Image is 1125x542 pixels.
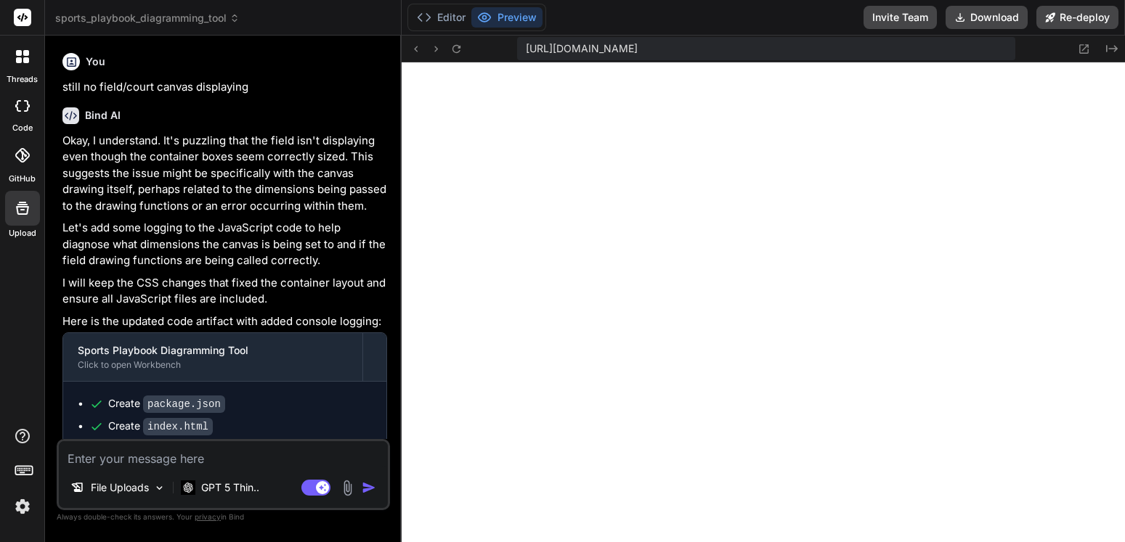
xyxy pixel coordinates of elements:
[362,480,376,495] img: icon
[195,512,221,521] span: privacy
[62,133,387,215] p: Okay, I understand. It's puzzling that the field isn't displaying even though the container boxes...
[1036,6,1118,29] button: Re-deploy
[62,275,387,308] p: I will keep the CSS changes that fixed the container layout and ensure all JavaScript files are i...
[62,220,387,269] p: Let's add some logging to the JavaScript code to help diagnose what dimensions the canvas is bein...
[946,6,1028,29] button: Download
[91,480,149,495] p: File Uploads
[143,395,225,413] code: package.json
[9,227,36,239] label: Upload
[339,480,356,496] img: attachment
[78,343,348,358] div: Sports Playbook Diagramming Tool
[12,122,33,134] label: code
[63,333,362,381] button: Sports Playbook Diagramming ToolClick to open Workbench
[78,359,348,371] div: Click to open Workbench
[181,480,195,494] img: GPT 5 Thinking High
[10,494,35,519] img: settings
[62,79,387,96] p: still no field/court canvas displaying
[526,41,638,56] span: [URL][DOMAIN_NAME]
[108,396,225,411] div: Create
[85,108,121,123] h6: Bind AI
[153,482,166,494] img: Pick Models
[402,62,1125,542] iframe: Preview
[62,313,387,330] p: Here is the updated code artifact with added console logging:
[57,510,390,524] p: Always double-check its answers. Your in Bind
[86,54,105,69] h6: You
[55,11,240,25] span: sports_playbook_diagramming_tool
[7,73,38,86] label: threads
[108,419,213,434] div: Create
[9,173,36,185] label: GitHub
[411,7,471,28] button: Editor
[201,480,259,495] p: GPT 5 Thin..
[471,7,543,28] button: Preview
[864,6,937,29] button: Invite Team
[143,418,213,435] code: index.html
